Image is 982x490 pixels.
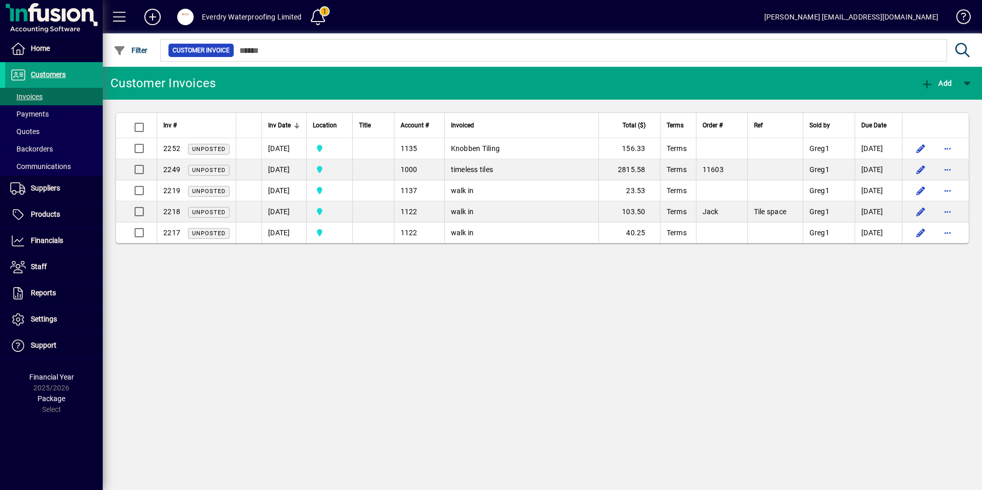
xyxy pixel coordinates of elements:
span: 11603 [703,165,724,174]
span: Unposted [192,230,225,237]
td: [DATE] [855,201,902,222]
span: 1122 [401,208,418,216]
span: 2249 [163,165,180,174]
a: Suppliers [5,176,103,201]
span: walk in [451,186,474,195]
span: Central [313,143,346,154]
span: Communications [10,162,71,171]
button: More options [939,140,956,157]
button: Edit [913,203,929,220]
div: Sold by [809,120,848,131]
span: Central [313,227,346,238]
span: Terms [667,144,687,153]
a: Financials [5,228,103,254]
button: Edit [913,224,929,241]
span: Greg1 [809,208,829,216]
button: More options [939,182,956,199]
span: Payments [10,110,49,118]
span: Filter [114,46,148,54]
span: Customer Invoice [173,45,230,55]
span: Staff [31,262,47,271]
span: Order # [703,120,723,131]
span: Support [31,341,56,349]
span: Central [313,164,346,175]
a: Quotes [5,123,103,140]
span: Terms [667,208,687,216]
span: Terms [667,229,687,237]
span: Greg1 [809,144,829,153]
a: Knowledge Base [949,2,969,35]
div: Order # [703,120,741,131]
button: More options [939,161,956,178]
span: Sold by [809,120,830,131]
span: timeless tiles [451,165,494,174]
div: Account # [401,120,438,131]
a: Staff [5,254,103,280]
button: More options [939,224,956,241]
span: Backorders [10,145,53,153]
span: Financial Year [29,373,74,381]
span: walk in [451,208,474,216]
td: [DATE] [855,159,902,180]
span: 1000 [401,165,418,174]
button: Filter [111,41,150,60]
a: Support [5,333,103,359]
button: Edit [913,161,929,178]
span: Home [31,44,50,52]
button: More options [939,203,956,220]
span: Add [921,79,952,87]
span: Unposted [192,167,225,174]
span: Knobben Tiling [451,144,500,153]
span: Location [313,120,337,131]
span: Total ($) [622,120,646,131]
span: Financials [31,236,63,244]
span: Reports [31,289,56,297]
td: [DATE] [855,138,902,159]
span: 2252 [163,144,180,153]
span: Terms [667,186,687,195]
span: 1122 [401,229,418,237]
span: Invoices [10,92,43,101]
div: [PERSON_NAME] [EMAIL_ADDRESS][DOMAIN_NAME] [764,9,938,25]
span: Central [313,185,346,196]
span: Unposted [192,188,225,195]
div: Everdry Waterproofing Limited [202,9,301,25]
span: 2219 [163,186,180,195]
button: Profile [169,8,202,26]
a: Products [5,202,103,228]
span: Greg1 [809,165,829,174]
td: 156.33 [598,138,660,159]
span: Settings [31,315,57,323]
td: [DATE] [855,222,902,243]
td: 40.25 [598,222,660,243]
td: [DATE] [261,180,306,201]
button: Edit [913,140,929,157]
span: Invoiced [451,120,474,131]
span: Account # [401,120,429,131]
a: Reports [5,280,103,306]
span: 1135 [401,144,418,153]
div: Ref [754,120,797,131]
div: Inv Date [268,120,300,131]
span: Central [313,206,346,217]
div: Total ($) [605,120,655,131]
td: 23.53 [598,180,660,201]
span: Greg1 [809,229,829,237]
span: Package [37,394,65,403]
a: Payments [5,105,103,123]
span: Terms [667,165,687,174]
span: Terms [667,120,684,131]
span: 2217 [163,229,180,237]
span: Unposted [192,209,225,216]
div: Inv # [163,120,230,131]
td: 103.50 [598,201,660,222]
td: 2815.58 [598,159,660,180]
span: Unposted [192,146,225,153]
span: Customers [31,70,66,79]
button: Add [136,8,169,26]
span: Suppliers [31,184,60,192]
span: Title [359,120,371,131]
div: Due Date [861,120,896,131]
span: Inv Date [268,120,291,131]
span: Due Date [861,120,886,131]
